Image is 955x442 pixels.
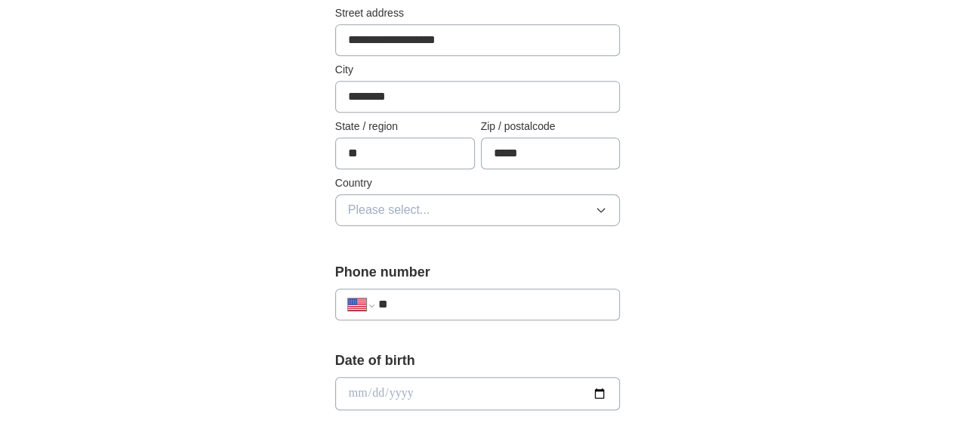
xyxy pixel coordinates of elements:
button: Please select... [335,194,621,226]
label: State / region [335,119,475,134]
label: Date of birth [335,351,621,371]
label: City [335,62,621,78]
label: Phone number [335,262,621,283]
span: Please select... [348,201,430,219]
label: Zip / postalcode [481,119,621,134]
label: Country [335,175,621,191]
label: Street address [335,5,621,21]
